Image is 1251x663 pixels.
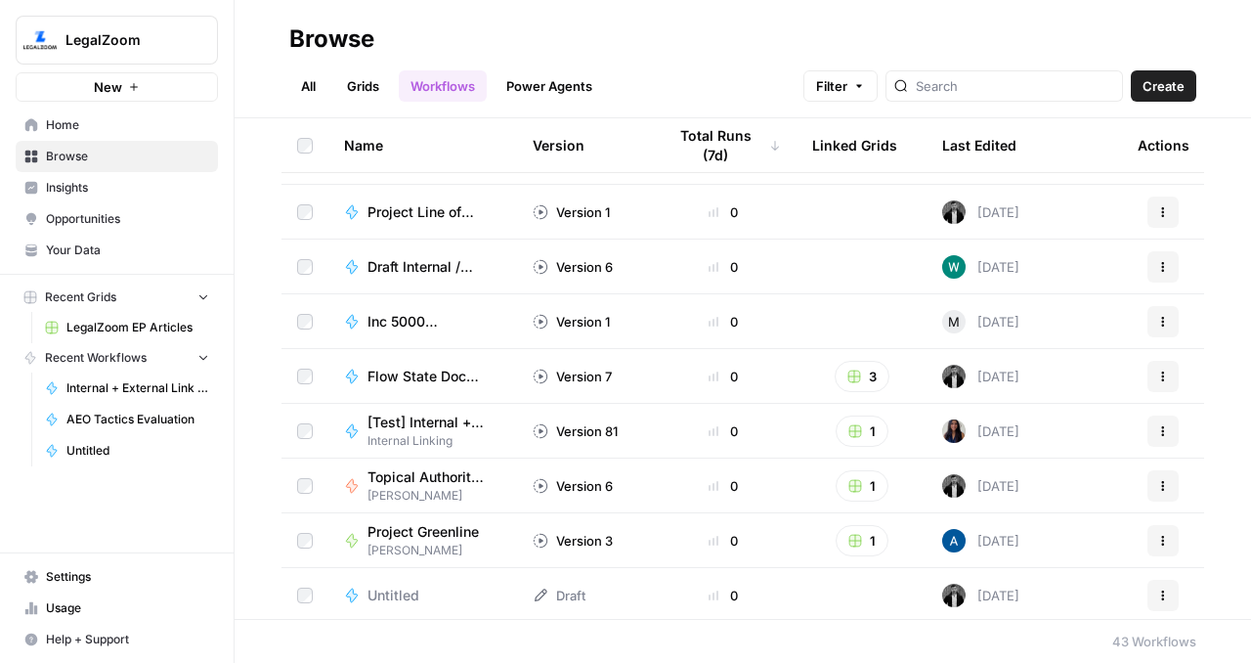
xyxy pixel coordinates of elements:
div: 0 [666,531,781,551]
img: agqtm212c27aeosmjiqx3wzecrl1 [942,200,966,224]
span: Browse [46,148,209,165]
span: Internal + External Link Addition [66,379,209,397]
img: LegalZoom Logo [22,22,58,58]
span: Your Data [46,242,209,259]
img: he81ibor8lsei4p3qvg4ugbvimgp [942,529,966,552]
div: Version 1 [533,312,610,331]
div: [DATE] [942,420,1019,443]
span: Inc 5000 Matching [367,312,486,331]
a: AEO Tactics Evaluation [36,404,218,435]
span: Recent Workflows [45,349,147,367]
a: Workflows [399,70,487,102]
a: Untitled [36,435,218,466]
a: Flow State Doc Gen [344,367,501,386]
div: 0 [666,367,781,386]
button: Help + Support [16,624,218,655]
a: [Test] Internal + External Link AdditionInternal Linking [344,413,501,450]
span: Insights [46,179,209,197]
div: Version 1 [533,202,610,222]
button: Create [1131,70,1196,102]
span: [Test] Internal + External Link Addition [367,413,486,432]
div: Linked Grids [812,118,897,172]
span: Create [1143,76,1185,96]
div: [DATE] [942,200,1019,224]
a: Settings [16,561,218,593]
img: vaiar9hhcrg879pubqop5lsxqhgw [942,255,966,279]
div: Actions [1138,118,1189,172]
div: 0 [666,202,781,222]
a: All [289,70,327,102]
a: Grids [335,70,391,102]
a: Insights [16,172,218,203]
a: Your Data [16,235,218,266]
span: Settings [46,568,209,586]
a: Home [16,110,218,141]
div: [DATE] [942,255,1019,279]
span: [PERSON_NAME] [367,487,501,505]
img: agqtm212c27aeosmjiqx3wzecrl1 [942,474,966,498]
div: Last Edited [942,118,1016,172]
img: rox323kbkgutb4wcij4krxobkpon [942,420,966,443]
span: Internal Linking [367,432,501,450]
div: 0 [666,586,781,605]
span: LegalZoom [65,30,184,50]
span: Project Line of Cite [367,202,486,222]
span: New [94,77,122,97]
div: Version 81 [533,421,618,441]
div: [DATE] [942,584,1019,607]
button: 1 [836,525,888,556]
span: Project Greenline [367,522,479,542]
span: M [948,312,960,331]
div: Browse [289,23,374,55]
a: Draft Internal / External Linking [344,257,501,277]
span: LegalZoom EP Articles [66,319,209,336]
span: Untitled [66,442,209,460]
div: Version [533,118,584,172]
div: 43 Workflows [1112,632,1196,651]
div: Version 3 [533,531,613,551]
button: Workspace: LegalZoom [16,16,218,65]
div: [DATE] [942,365,1019,388]
a: Power Agents [495,70,604,102]
button: 1 [836,416,888,447]
img: agqtm212c27aeosmjiqx3wzecrl1 [942,584,966,607]
span: Usage [46,599,209,617]
span: Untitled [367,586,419,605]
a: Topical Authority Audit[PERSON_NAME] [344,467,501,505]
button: Filter [803,70,878,102]
button: New [16,72,218,102]
div: Version 6 [533,476,613,496]
div: 0 [666,476,781,496]
span: Opportunities [46,210,209,228]
span: Home [46,116,209,134]
div: 0 [666,312,781,331]
a: Inc 5000 Matching [344,312,501,331]
a: LegalZoom EP Articles [36,312,218,343]
button: Recent Grids [16,283,218,312]
a: Project Greenline[PERSON_NAME] [344,522,501,559]
a: Project Line of Cite [344,202,501,222]
span: Filter [816,76,847,96]
span: Flow State Doc Gen [367,367,486,386]
span: AEO Tactics Evaluation [66,411,209,428]
div: Total Runs (7d) [666,118,781,172]
button: 1 [836,470,888,502]
a: Usage [16,593,218,624]
div: 0 [666,257,781,277]
input: Search [916,76,1114,96]
div: Version 6 [533,257,613,277]
div: 0 [666,421,781,441]
div: Name [344,118,501,172]
div: [DATE] [942,310,1019,333]
a: Opportunities [16,203,218,235]
div: [DATE] [942,474,1019,498]
span: Topical Authority Audit [367,467,486,487]
div: [DATE] [942,529,1019,552]
div: Draft [533,586,585,605]
button: 3 [835,361,889,392]
span: Draft Internal / External Linking [367,257,486,277]
a: Browse [16,141,218,172]
span: [PERSON_NAME] [367,542,495,559]
div: Version 7 [533,367,612,386]
a: Untitled [344,586,501,605]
